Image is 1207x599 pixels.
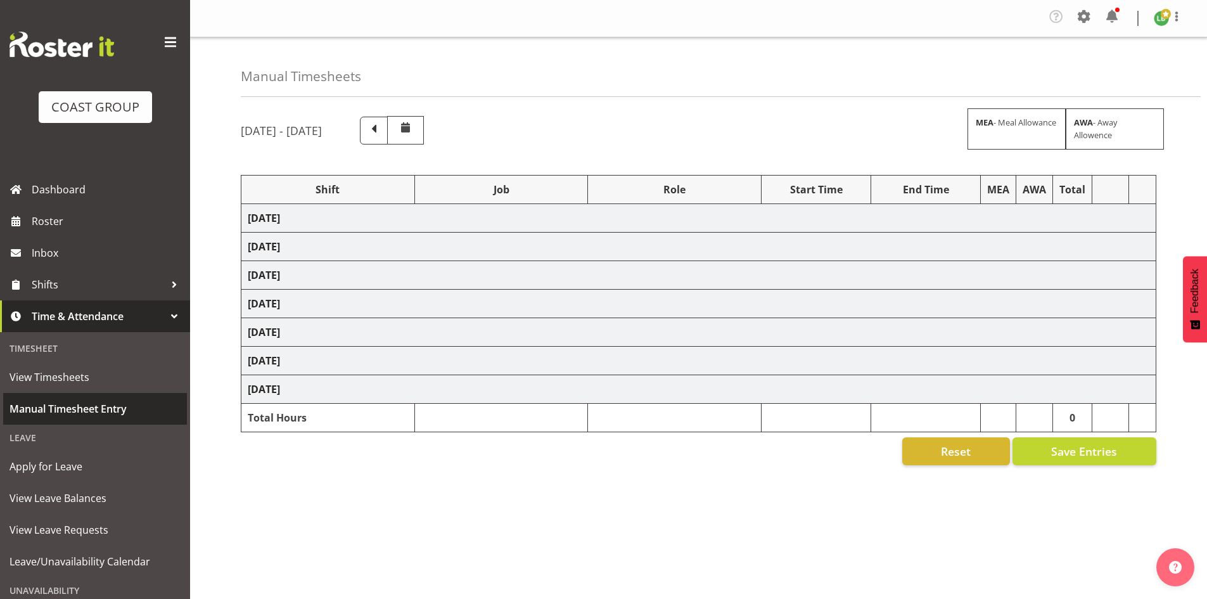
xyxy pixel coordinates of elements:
[3,546,187,577] a: Leave/Unavailability Calendar
[768,182,864,197] div: Start Time
[968,108,1066,149] div: - Meal Allowance
[32,243,184,262] span: Inbox
[10,552,181,571] span: Leave/Unavailability Calendar
[987,182,1009,197] div: MEA
[10,520,181,539] span: View Leave Requests
[941,443,971,460] span: Reset
[3,361,187,393] a: View Timesheets
[1059,182,1085,197] div: Total
[902,437,1010,465] button: Reset
[3,482,187,514] a: View Leave Balances
[1053,404,1092,432] td: 0
[1023,182,1046,197] div: AWA
[241,261,1156,290] td: [DATE]
[3,425,187,451] div: Leave
[3,393,187,425] a: Manual Timesheet Entry
[878,182,974,197] div: End Time
[241,204,1156,233] td: [DATE]
[421,182,582,197] div: Job
[248,182,408,197] div: Shift
[1169,561,1182,574] img: help-xxl-2.png
[241,233,1156,261] td: [DATE]
[241,124,322,138] h5: [DATE] - [DATE]
[3,335,187,361] div: Timesheet
[1154,11,1169,26] img: lu-budden8051.jpg
[241,69,361,84] h4: Manual Timesheets
[10,32,114,57] img: Rosterit website logo
[32,180,184,199] span: Dashboard
[32,212,184,231] span: Roster
[3,451,187,482] a: Apply for Leave
[3,514,187,546] a: View Leave Requests
[1074,117,1093,128] strong: AWA
[241,404,415,432] td: Total Hours
[32,275,165,294] span: Shifts
[1189,269,1201,313] span: Feedback
[1012,437,1156,465] button: Save Entries
[10,489,181,508] span: View Leave Balances
[241,375,1156,404] td: [DATE]
[1051,443,1117,460] span: Save Entries
[10,399,181,418] span: Manual Timesheet Entry
[1066,108,1164,149] div: - Away Allowence
[594,182,755,197] div: Role
[10,368,181,387] span: View Timesheets
[241,347,1156,375] td: [DATE]
[241,290,1156,318] td: [DATE]
[51,98,139,117] div: COAST GROUP
[1183,256,1207,342] button: Feedback - Show survey
[32,307,165,326] span: Time & Attendance
[976,117,993,128] strong: MEA
[241,318,1156,347] td: [DATE]
[10,457,181,476] span: Apply for Leave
